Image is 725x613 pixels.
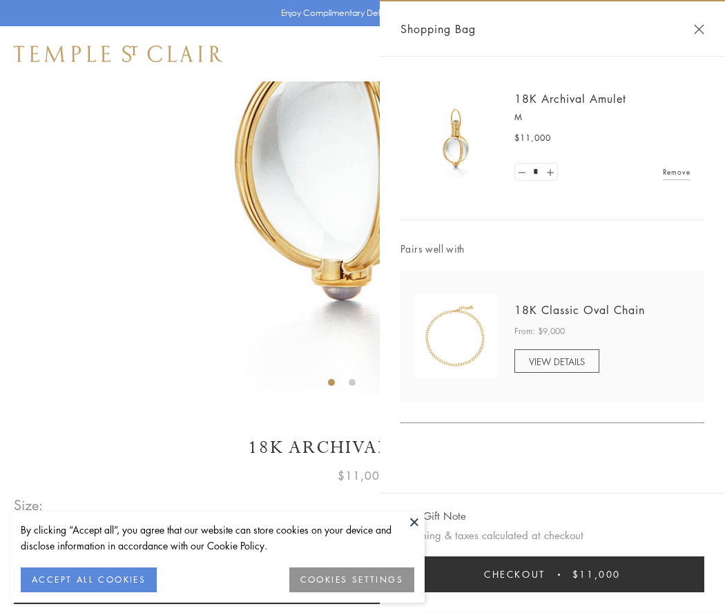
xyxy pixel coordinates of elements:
[289,567,414,592] button: COOKIES SETTINGS
[514,302,645,318] a: 18K Classic Oval Chain
[694,24,704,35] button: Close Shopping Bag
[414,295,497,378] img: N88865-OV18
[515,164,529,181] a: Set quantity to 0
[21,567,157,592] button: ACCEPT ALL COOKIES
[14,436,711,460] h1: 18K Archival Amulet
[529,355,585,368] span: VIEW DETAILS
[514,110,690,124] p: M
[338,467,387,485] span: $11,000
[400,556,704,592] button: Checkout $11,000
[400,241,704,257] span: Pairs well with
[14,46,222,62] img: Temple St. Clair
[514,131,551,145] span: $11,000
[484,567,545,582] span: Checkout
[514,91,626,106] a: 18K Archival Amulet
[663,164,690,179] a: Remove
[14,494,44,516] span: Size:
[21,522,414,554] div: By clicking “Accept all”, you agree that our website can store cookies on your device and disclos...
[572,567,621,582] span: $11,000
[400,507,466,525] button: Add Gift Note
[543,164,557,181] a: Set quantity to 2
[400,527,704,544] p: Shipping & taxes calculated at checkout
[414,97,497,179] img: 18K Archival Amulet
[281,6,438,20] p: Enjoy Complimentary Delivery & Returns
[400,20,476,38] span: Shopping Bag
[514,324,565,338] span: From: $9,000
[514,349,599,373] a: VIEW DETAILS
